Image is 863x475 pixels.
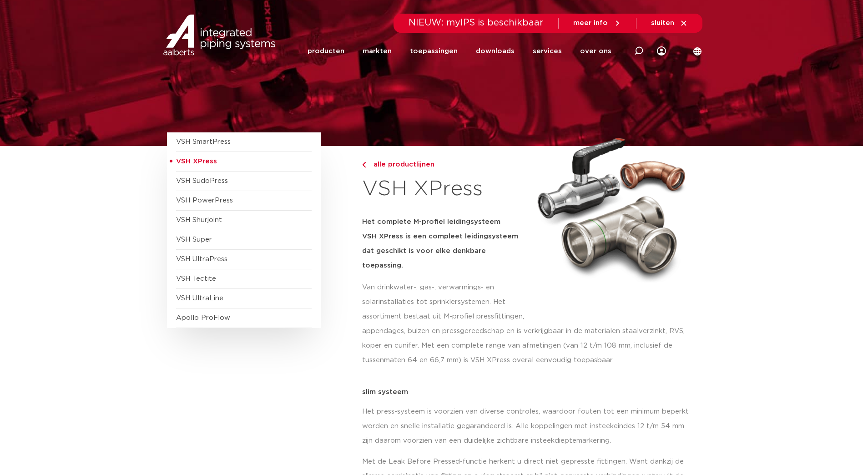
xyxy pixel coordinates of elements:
[362,389,696,395] p: slim systeem
[362,159,527,170] a: alle productlijnen
[362,175,527,204] h1: VSH XPress
[176,217,222,223] a: VSH Shurjoint
[176,158,217,165] span: VSH XPress
[573,19,621,27] a: meer info
[176,295,223,302] a: VSH UltraLine
[176,197,233,204] a: VSH PowerPress
[410,33,458,70] a: toepassingen
[176,256,227,263] a: VSH UltraPress
[176,275,216,282] a: VSH Tectite
[651,20,674,26] span: sluiten
[176,314,230,321] a: Apollo ProFlow
[308,33,344,70] a: producten
[176,236,212,243] a: VSH Super
[362,324,696,368] p: appendages, buizen en pressgereedschap en is verkrijgbaar in de materialen staalverzinkt, RVS, ko...
[362,404,696,448] p: Het press-systeem is voorzien van diverse controles, waardoor fouten tot een minimum beperkt word...
[176,177,228,184] a: VSH SudoPress
[362,162,366,168] img: chevron-right.svg
[363,33,392,70] a: markten
[368,161,434,168] span: alle productlijnen
[362,280,527,324] p: Van drinkwater-, gas-, verwarmings- en solarinstallaties tot sprinklersystemen. Het assortiment b...
[362,215,527,273] h5: Het complete M-profiel leidingsysteem VSH XPress is een compleet leidingsysteem dat geschikt is v...
[573,20,608,26] span: meer info
[580,33,611,70] a: over ons
[476,33,515,70] a: downloads
[176,138,231,145] a: VSH SmartPress
[308,33,611,70] nav: Menu
[651,19,688,27] a: sluiten
[533,33,562,70] a: services
[409,18,544,27] span: NIEUW: myIPS is beschikbaar
[657,33,666,70] div: my IPS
